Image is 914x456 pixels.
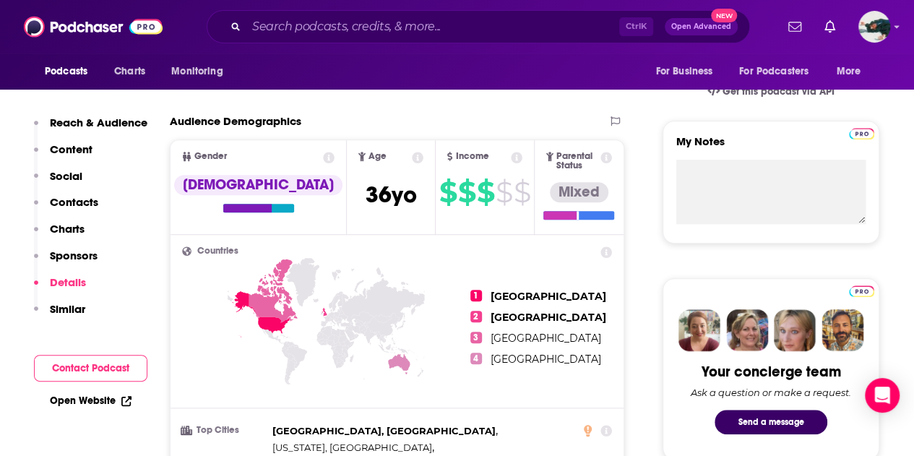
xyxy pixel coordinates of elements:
[470,332,482,343] span: 3
[865,378,900,413] div: Open Intercom Messenger
[50,169,82,183] p: Social
[105,58,154,85] a: Charts
[272,423,498,439] span: ,
[458,181,475,204] span: $
[368,152,387,161] span: Age
[691,387,851,398] div: Ask a question or make a request.
[496,181,512,204] span: $
[702,363,841,381] div: Your concierge team
[272,442,432,453] span: [US_STATE], [GEOGRAPHIC_DATA]
[477,181,494,204] span: $
[170,114,301,128] h2: Audience Demographics
[182,426,267,435] h3: Top Cities
[207,10,750,43] div: Search podcasts, credits, & more...
[676,134,866,160] label: My Notes
[827,58,879,85] button: open menu
[678,309,720,351] img: Sydney Profile
[619,17,653,36] span: Ctrl K
[849,128,874,139] img: Podchaser Pro
[439,181,457,204] span: $
[739,61,809,82] span: For Podcasters
[858,11,890,43] button: Show profile menu
[470,290,482,301] span: 1
[194,152,227,161] span: Gender
[782,14,807,39] a: Show notifications dropdown
[849,126,874,139] a: Pro website
[171,61,223,82] span: Monitoring
[858,11,890,43] img: User Profile
[50,222,85,236] p: Charts
[50,116,147,129] p: Reach & Audience
[50,249,98,262] p: Sponsors
[774,309,816,351] img: Jules Profile
[50,302,85,316] p: Similar
[514,181,530,204] span: $
[849,285,874,297] img: Podchaser Pro
[491,290,606,303] span: [GEOGRAPHIC_DATA]
[819,14,841,39] a: Show notifications dropdown
[114,61,145,82] span: Charts
[723,85,835,98] span: Get this podcast via API
[34,355,147,382] button: Contact Podcast
[837,61,861,82] span: More
[491,311,606,324] span: [GEOGRAPHIC_DATA]
[665,18,738,35] button: Open AdvancedNew
[491,353,601,366] span: [GEOGRAPHIC_DATA]
[34,222,85,249] button: Charts
[470,311,482,322] span: 2
[34,195,98,222] button: Contacts
[730,58,829,85] button: open menu
[34,116,147,142] button: Reach & Audience
[34,275,86,302] button: Details
[45,61,87,82] span: Podcasts
[174,175,342,195] div: [DEMOGRAPHIC_DATA]
[246,15,619,38] input: Search podcasts, credits, & more...
[645,58,730,85] button: open menu
[161,58,241,85] button: open menu
[50,195,98,209] p: Contacts
[272,425,496,436] span: [GEOGRAPHIC_DATA], [GEOGRAPHIC_DATA]
[858,11,890,43] span: Logged in as fsg.publicity
[550,182,608,202] div: Mixed
[34,302,85,329] button: Similar
[366,181,417,209] span: 36 yo
[556,152,598,171] span: Parental Status
[34,169,82,196] button: Social
[455,152,488,161] span: Income
[696,74,846,109] a: Get this podcast via API
[272,439,434,456] span: ,
[715,410,827,434] button: Send a message
[50,275,86,289] p: Details
[849,283,874,297] a: Pro website
[491,332,601,345] span: [GEOGRAPHIC_DATA]
[822,309,863,351] img: Jon Profile
[671,23,731,30] span: Open Advanced
[34,249,98,275] button: Sponsors
[24,13,163,40] img: Podchaser - Follow, Share and Rate Podcasts
[50,142,92,156] p: Content
[655,61,712,82] span: For Business
[50,395,132,407] a: Open Website
[711,9,737,22] span: New
[726,309,768,351] img: Barbara Profile
[197,246,238,256] span: Countries
[35,58,106,85] button: open menu
[34,142,92,169] button: Content
[470,353,482,364] span: 4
